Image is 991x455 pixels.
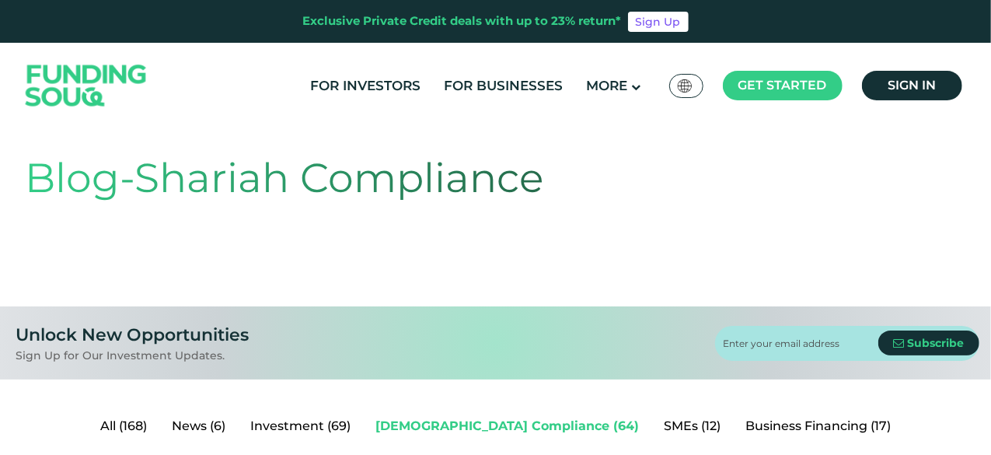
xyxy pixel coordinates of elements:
[878,331,979,355] button: Subscribe
[363,411,651,442] a: [DEMOGRAPHIC_DATA] Compliance (64)
[678,79,692,93] img: SA Flag
[159,411,238,442] a: News (6)
[440,73,567,99] a: For Businesses
[16,322,249,348] div: Unlock New Opportunities
[88,411,159,442] a: All (168)
[651,411,733,442] a: SMEs (12)
[26,154,966,202] h1: Blog-Shariah Compliance
[238,411,363,442] a: Investment (69)
[723,326,878,361] input: Enter your email address
[888,78,936,93] span: Sign in
[908,336,965,350] span: Subscribe
[10,47,162,125] img: Logo
[586,78,627,93] span: More
[306,73,424,99] a: For Investors
[628,12,689,32] a: Sign Up
[862,71,962,100] a: Sign in
[303,12,622,30] div: Exclusive Private Credit deals with up to 23% return*
[738,78,827,93] span: Get started
[733,411,903,442] a: Business Financing (17)
[16,348,249,364] div: Sign Up for Our Investment Updates.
